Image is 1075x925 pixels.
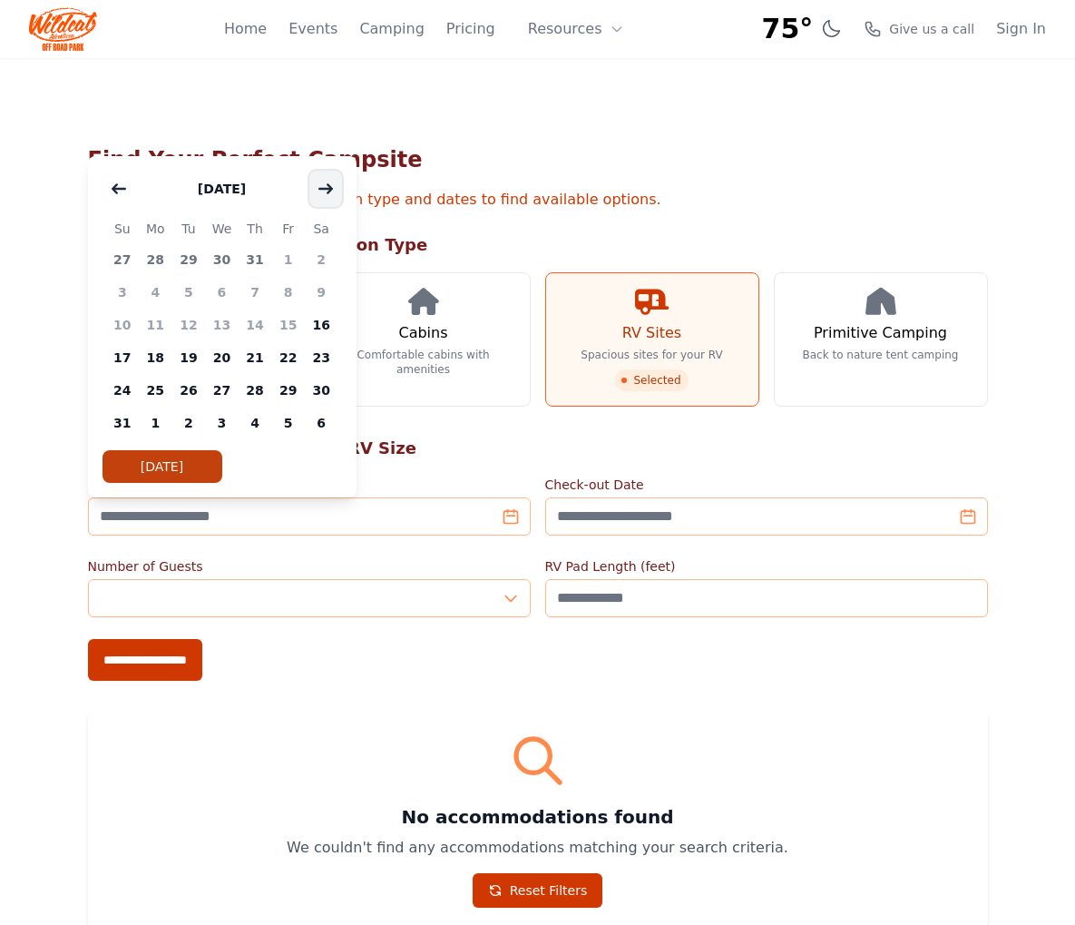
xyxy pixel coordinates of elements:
span: 18 [139,341,172,374]
span: 1 [271,243,305,276]
span: 29 [271,374,305,407]
span: 22 [271,341,305,374]
span: 4 [239,407,272,439]
span: 16 [305,309,338,341]
span: 9 [305,276,338,309]
span: 30 [205,243,239,276]
button: Resources [517,11,635,47]
p: Comfortable cabins with amenities [332,348,515,377]
p: Spacious sites for your RV [581,348,722,362]
span: 19 [172,341,206,374]
h3: RV Sites [622,322,681,344]
p: Back to nature tent camping [803,348,959,362]
a: Give us a call [864,20,974,38]
span: 7 [239,276,272,309]
a: Reset Filters [473,873,603,908]
span: 27 [205,374,239,407]
span: 29 [172,243,206,276]
h3: Cabins [398,322,447,344]
span: 75° [762,13,814,45]
span: 28 [139,243,172,276]
span: 31 [239,243,272,276]
span: 27 [106,243,140,276]
span: 12 [172,309,206,341]
button: [DATE] [180,171,264,207]
span: 10 [106,309,140,341]
span: 8 [271,276,305,309]
span: Su [106,218,140,240]
span: 3 [106,276,140,309]
p: We couldn't find any accommodations matching your search criteria. [110,837,966,859]
a: Home [224,18,267,40]
a: Pricing [446,18,495,40]
span: 2 [305,243,338,276]
span: 6 [305,407,338,439]
label: Number of Guests [88,557,531,576]
span: 23 [305,341,338,374]
span: 6 [205,276,239,309]
span: Selected [615,369,688,391]
span: 15 [271,309,305,341]
p: Select your preferred accommodation type and dates to find available options. [88,189,988,211]
h3: Primitive Camping [814,322,947,344]
span: 5 [172,276,206,309]
span: 14 [239,309,272,341]
a: Sign In [996,18,1046,40]
span: 4 [139,276,172,309]
h2: Step 1: Choose Accommodation Type [88,232,988,258]
a: Primitive Camping Back to nature tent camping [774,272,988,407]
span: 28 [239,374,272,407]
img: Wildcat Logo [29,7,97,51]
span: Fr [271,218,305,240]
span: 11 [139,309,172,341]
span: Mo [139,218,172,240]
a: Camping [359,18,424,40]
button: [DATE] [103,450,222,483]
a: Events [288,18,337,40]
span: 26 [172,374,206,407]
h3: No accommodations found [110,804,966,830]
span: Tu [172,218,206,240]
span: 5 [271,407,305,439]
h2: Step 2: Select Your Dates & RV Size [88,436,988,461]
span: Sa [305,218,338,240]
label: RV Pad Length (feet) [545,557,988,576]
label: Check-out Date [545,476,988,494]
span: 3 [205,407,239,439]
span: 30 [305,374,338,407]
span: 1 [139,407,172,439]
span: 21 [239,341,272,374]
a: Cabins Comfortable cabins with amenities [317,272,531,407]
span: Th [239,218,272,240]
span: 13 [205,309,239,341]
a: RV Sites Spacious sites for your RV Selected [545,272,759,407]
span: 31 [106,407,140,439]
span: 17 [106,341,140,374]
span: Give us a call [889,20,974,38]
span: 2 [172,407,206,439]
span: We [205,218,239,240]
h1: Find Your Perfect Campsite [88,145,988,174]
span: 25 [139,374,172,407]
span: 24 [106,374,140,407]
span: 20 [205,341,239,374]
